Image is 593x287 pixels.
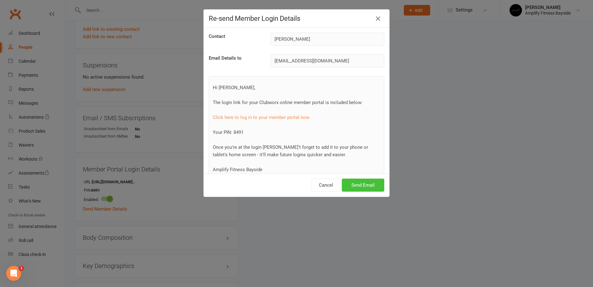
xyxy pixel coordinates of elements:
[312,179,340,192] button: Cancel
[209,54,242,62] label: Email Details to
[6,266,21,281] iframe: Intercom live chat
[213,130,243,135] span: Your PIN: 8491
[213,144,368,157] span: Once you're at the login [PERSON_NAME]'t forget to add it to your phone or tablet's home screen -...
[342,179,384,192] button: Send Email
[213,115,310,120] a: Click here to log in to your member portal now.
[213,100,363,105] span: The login link for your Clubworx online member portal is included below:
[213,85,255,90] span: Hi [PERSON_NAME],
[209,33,225,40] label: Contact
[373,14,383,24] button: Close
[19,266,24,271] span: 1
[209,15,384,22] h4: Re-send Member Login Details
[213,167,262,172] span: Amplify Fitness Bayside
